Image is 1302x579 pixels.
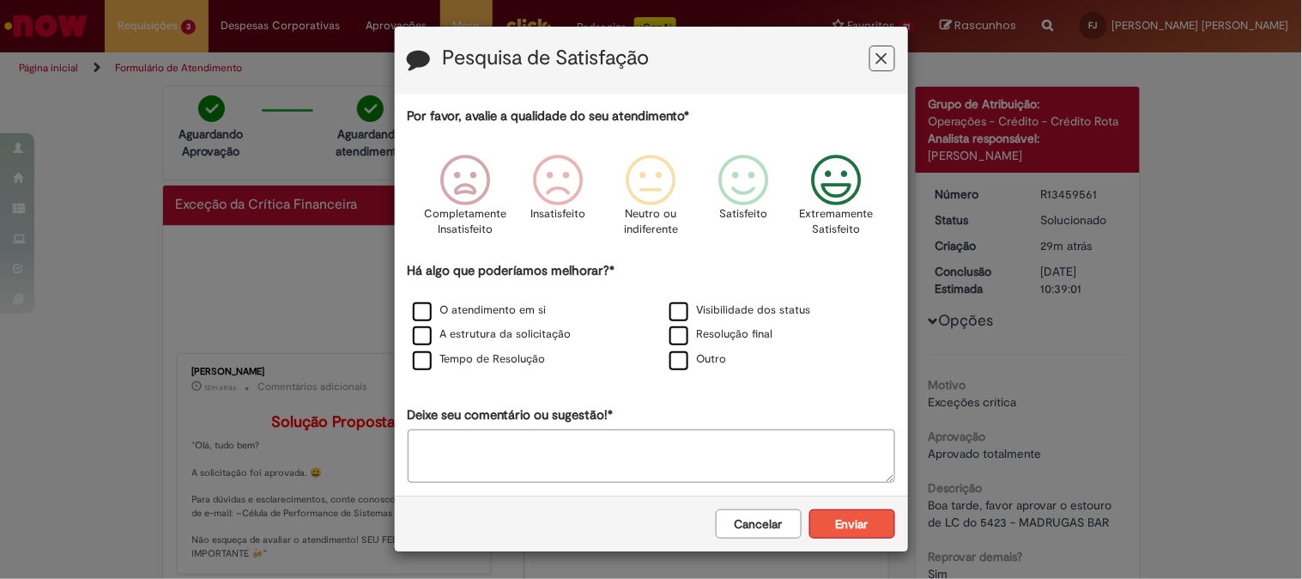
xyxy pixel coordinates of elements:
[413,302,547,319] label: O atendimento em si
[530,206,585,222] p: Insatisfeito
[669,326,773,343] label: Resolução final
[421,142,509,259] div: Completamente Insatisfeito
[408,262,895,373] div: Há algo que poderíamos melhorar?*
[700,142,788,259] div: Satisfeito
[669,351,727,368] label: Outro
[424,206,506,238] p: Completamente Insatisfeito
[793,142,881,259] div: Extremamente Satisfeito
[800,206,874,238] p: Extremamente Satisfeito
[413,326,572,343] label: A estrutura da solicitação
[716,509,802,539] button: Cancelar
[408,406,614,424] label: Deixe seu comentário ou sugestão!*
[413,351,546,368] label: Tempo de Resolução
[669,302,811,319] label: Visibilidade dos status
[443,47,650,70] label: Pesquisa de Satisfação
[809,509,895,539] button: Enviar
[620,206,681,238] p: Neutro ou indiferente
[408,107,690,125] label: Por favor, avalie a qualidade do seu atendimento*
[514,142,602,259] div: Insatisfeito
[720,206,768,222] p: Satisfeito
[607,142,694,259] div: Neutro ou indiferente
